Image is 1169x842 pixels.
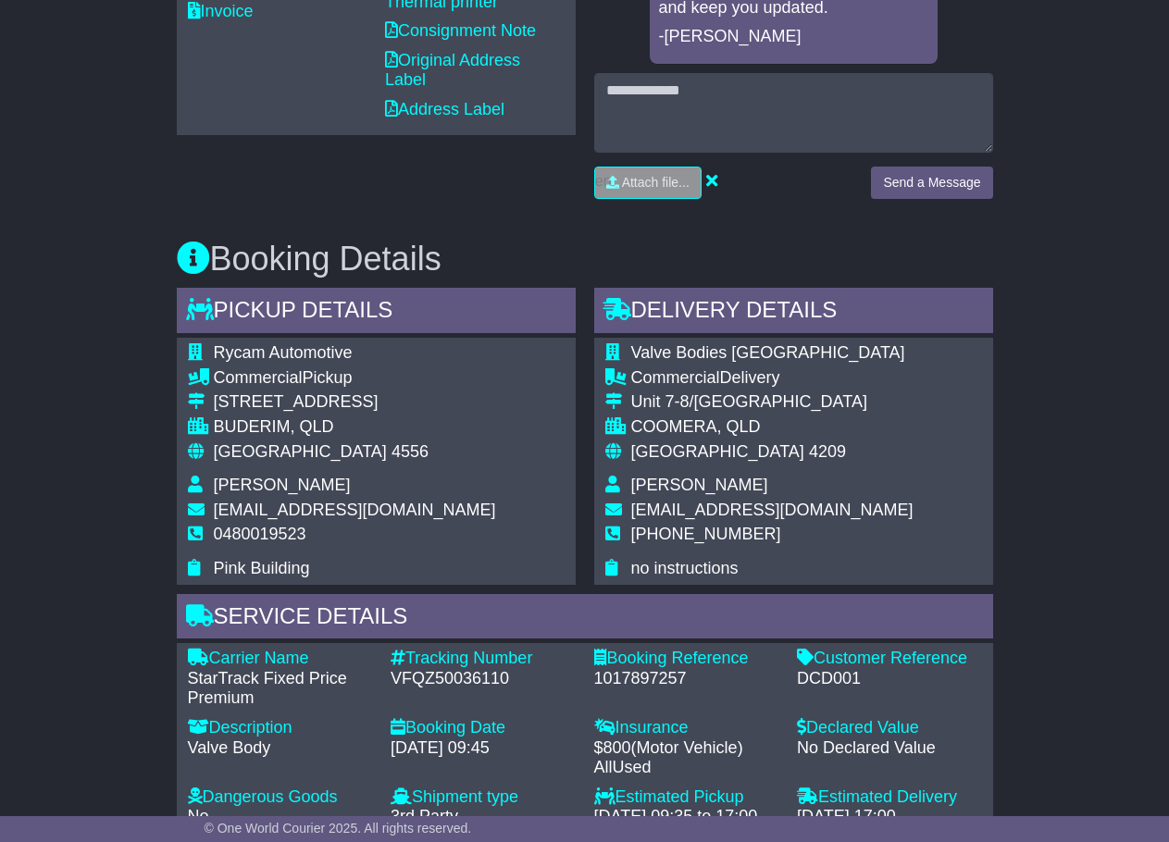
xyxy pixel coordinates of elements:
[594,718,779,738] div: Insurance
[631,343,905,362] span: Valve Bodies [GEOGRAPHIC_DATA]
[797,669,982,689] div: DCD001
[188,2,254,20] a: Invoice
[797,807,982,827] div: [DATE] 17:00
[214,442,387,461] span: [GEOGRAPHIC_DATA]
[391,787,576,808] div: Shipment type
[214,417,496,438] div: BUDERIM, QLD
[631,392,914,413] div: Unit 7-8/[GEOGRAPHIC_DATA]
[594,288,993,338] div: Delivery Details
[385,100,504,118] a: Address Label
[214,559,310,577] span: Pink Building
[594,787,779,808] div: Estimated Pickup
[214,476,351,494] span: [PERSON_NAME]
[809,442,846,461] span: 4209
[205,821,472,836] span: © One World Courier 2025. All rights reserved.
[594,738,779,778] div: $ ( )
[214,368,496,389] div: Pickup
[391,738,576,759] div: [DATE] 09:45
[797,649,982,669] div: Customer Reference
[631,417,914,438] div: COOMERA, QLD
[631,442,804,461] span: [GEOGRAPHIC_DATA]
[603,738,631,757] span: 800
[797,738,982,759] div: No Declared Value
[188,669,373,709] div: StarTrack Fixed Price Premium
[631,501,914,519] span: [EMAIL_ADDRESS][DOMAIN_NAME]
[188,807,209,825] span: No
[594,758,779,778] div: AllUsed
[177,241,993,278] h3: Booking Details
[391,649,576,669] div: Tracking Number
[188,787,373,808] div: Dangerous Goods
[391,669,576,689] div: VFQZ50036110
[391,807,458,825] span: 3rd Party
[214,392,496,413] div: [STREET_ADDRESS]
[797,718,982,738] div: Declared Value
[391,718,576,738] div: Booking Date
[631,476,768,494] span: [PERSON_NAME]
[214,343,353,362] span: Rycam Automotive
[631,368,720,387] span: Commercial
[631,559,739,577] span: no instructions
[188,649,373,669] div: Carrier Name
[659,27,928,47] p: -[PERSON_NAME]
[797,787,982,808] div: Estimated Delivery
[214,368,303,387] span: Commercial
[214,525,306,543] span: 0480019523
[631,368,914,389] div: Delivery
[871,167,992,199] button: Send a Message
[385,21,536,40] a: Consignment Note
[631,525,781,543] span: [PHONE_NUMBER]
[385,51,520,90] a: Original Address Label
[214,501,496,519] span: [EMAIL_ADDRESS][DOMAIN_NAME]
[188,718,373,738] div: Description
[594,669,779,689] div: 1017897257
[594,649,779,669] div: Booking Reference
[594,807,779,827] div: [DATE] 09:35 to 17:00
[177,288,576,338] div: Pickup Details
[188,738,373,759] div: Valve Body
[392,442,429,461] span: 4556
[177,594,993,644] div: Service Details
[637,738,738,757] span: Motor Vehicle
